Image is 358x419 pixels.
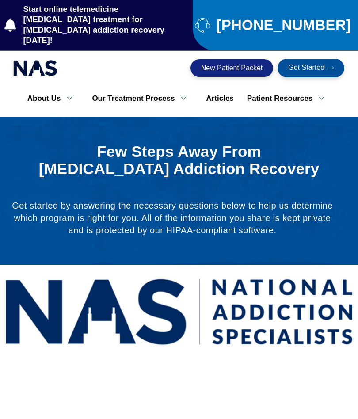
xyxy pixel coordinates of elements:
[288,64,324,72] span: Get Started
[4,4,186,46] a: Start online telemedicine [MEDICAL_DATA] treatment for [MEDICAL_DATA] addiction recovery [DATE]!
[4,269,354,354] img: National Addiction Specialists
[278,59,344,77] a: Get Started
[214,20,351,30] span: [PHONE_NUMBER]
[195,17,354,33] a: [PHONE_NUMBER]
[31,143,327,177] h1: Few Steps Away From [MEDICAL_DATA] Addiction Recovery
[201,65,263,72] span: New Patient Packet
[85,89,199,108] a: Our Treatment Process
[9,199,336,236] p: Get started by answering the necessary questions below to help us determine which program is righ...
[240,89,337,108] a: Patient Resources
[190,59,274,77] a: New Patient Packet
[21,89,86,108] a: About Us
[13,58,57,78] img: national addiction specialists online suboxone clinic - logo
[199,89,240,108] a: Articles
[21,4,186,46] span: Start online telemedicine [MEDICAL_DATA] treatment for [MEDICAL_DATA] addiction recovery [DATE]!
